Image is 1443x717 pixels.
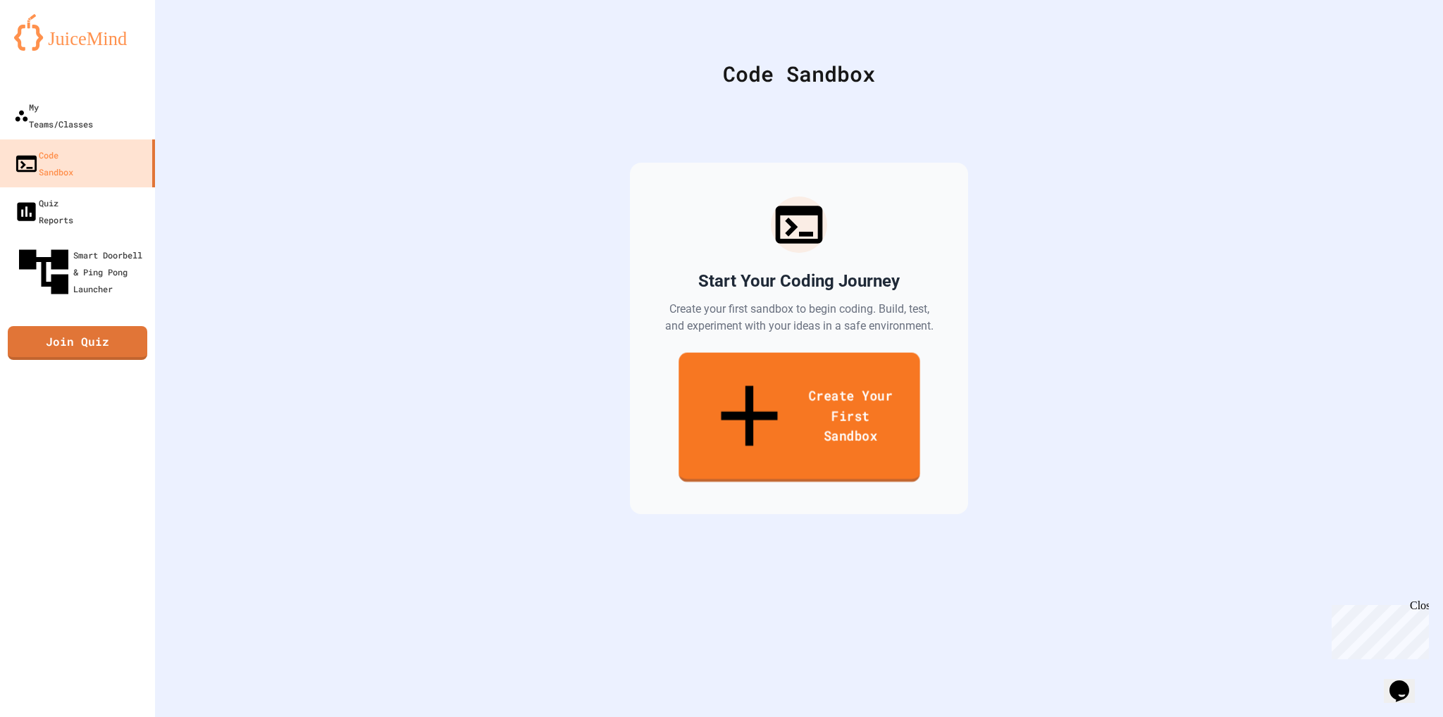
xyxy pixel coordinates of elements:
iframe: chat widget [1384,661,1429,703]
h2: Start Your Coding Journey [698,270,900,292]
div: Chat with us now!Close [6,6,97,89]
a: Create Your First Sandbox [679,353,919,482]
div: Smart Doorbell & Ping Pong Launcher [14,242,149,301]
a: Join Quiz [8,326,147,360]
iframe: chat widget [1326,599,1429,659]
div: Code Sandbox [14,146,73,180]
img: logo-orange.svg [14,14,141,51]
div: Code Sandbox [190,58,1408,89]
p: Create your first sandbox to begin coding. Build, test, and experiment with your ideas in a safe ... [664,301,934,335]
div: My Teams/Classes [14,99,93,132]
div: Quiz Reports [14,194,73,228]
